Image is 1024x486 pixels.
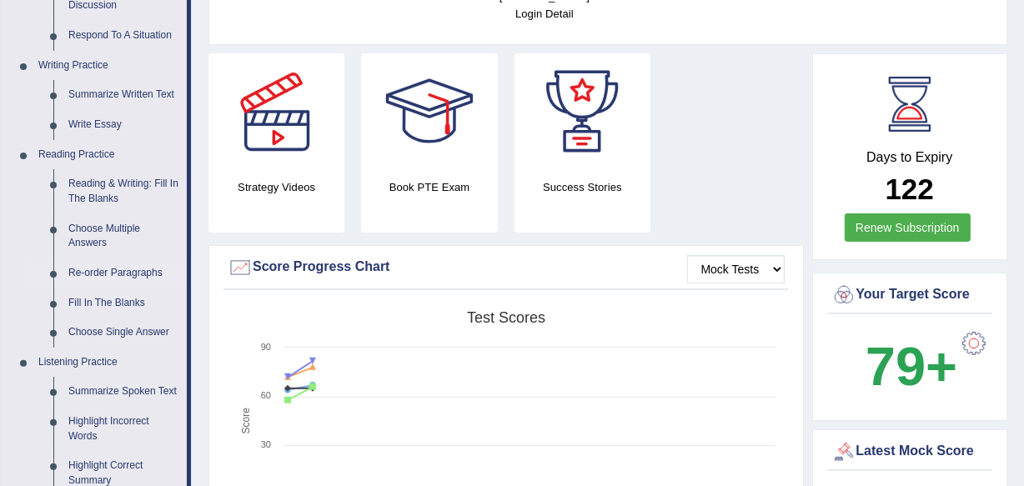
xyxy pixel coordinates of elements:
a: Listening Practice [31,348,187,378]
a: Re-order Paragraphs [61,258,187,288]
a: Summarize Written Text [61,80,187,110]
a: Fill In The Blanks [61,288,187,318]
a: Reading Practice [31,140,187,170]
div: Score Progress Chart [228,255,785,280]
text: 60 [261,390,271,400]
a: Respond To A Situation [61,21,187,51]
tspan: Score [240,408,252,434]
h4: Success Stories [515,178,650,196]
div: Your Target Score [831,283,989,308]
h4: Strategy Videos [208,178,344,196]
a: Writing Practice [31,51,187,81]
a: Choose Single Answer [61,318,187,348]
a: Write Essay [61,110,187,140]
tspan: Test scores [467,309,545,326]
a: Choose Multiple Answers [61,214,187,258]
text: 30 [261,439,271,449]
b: 79+ [866,336,957,397]
h4: Book PTE Exam [361,178,497,196]
text: 90 [261,342,271,352]
div: Latest Mock Score [831,439,989,464]
b: 122 [886,173,934,205]
a: Summarize Spoken Text [61,377,187,407]
a: Renew Subscription [845,213,971,242]
a: Reading & Writing: Fill In The Blanks [61,169,187,213]
a: Highlight Incorrect Words [61,407,187,451]
h4: Days to Expiry [831,150,989,165]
